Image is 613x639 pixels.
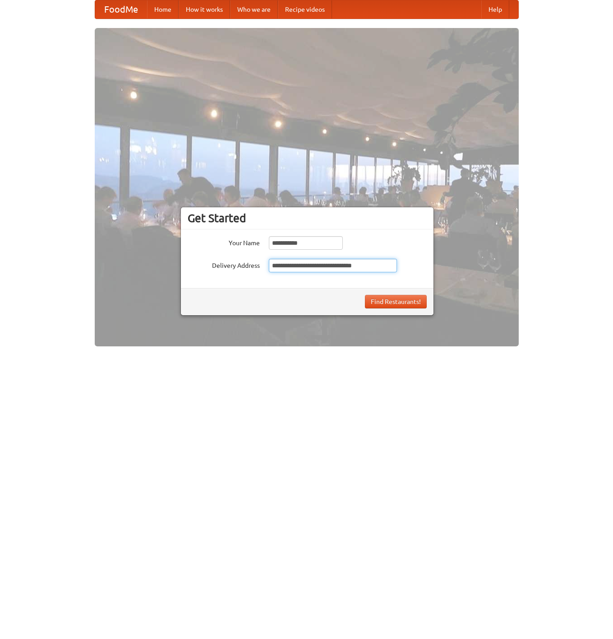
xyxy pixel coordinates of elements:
a: Who we are [230,0,278,19]
a: How it works [179,0,230,19]
a: Help [481,0,509,19]
h3: Get Started [188,211,427,225]
a: FoodMe [95,0,147,19]
label: Your Name [188,236,260,247]
button: Find Restaurants! [365,295,427,308]
a: Recipe videos [278,0,332,19]
a: Home [147,0,179,19]
label: Delivery Address [188,259,260,270]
